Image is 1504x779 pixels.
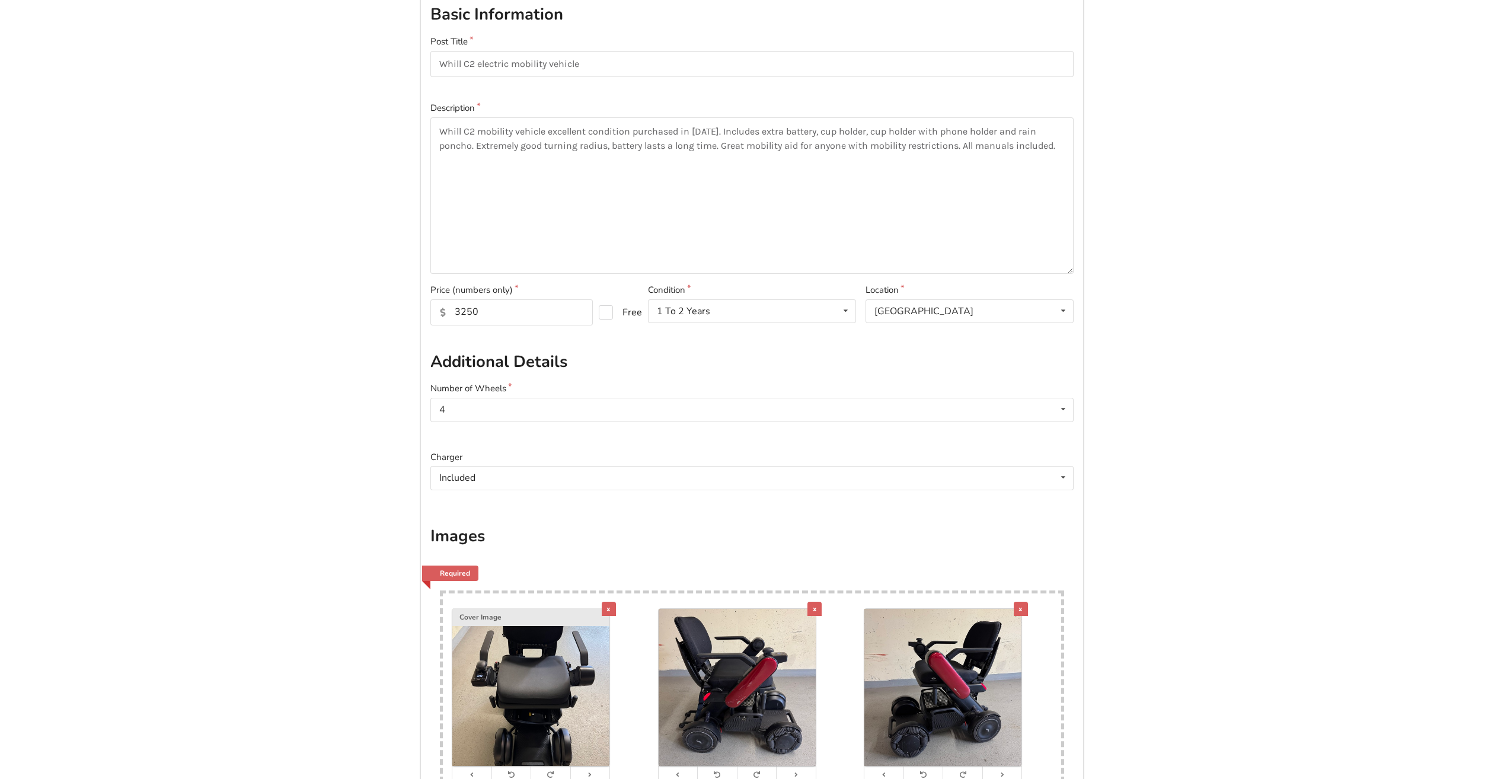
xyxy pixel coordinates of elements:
div: [GEOGRAPHIC_DATA] [874,307,973,316]
img: IMG_6760.jpeg [864,609,1021,766]
textarea: Whill C2 mobility vehicle excellent condition purchased in [DATE]. Includes extra battery, cup ho... [430,117,1074,274]
h2: Additional Details [430,352,1074,372]
label: Free [599,305,633,320]
div: Remove the image [807,602,822,616]
h2: Basic Information [430,4,1074,25]
div: Remove the image [602,602,616,616]
img: IMG_6763.jpeg [659,609,816,766]
div: Included [439,473,475,483]
label: Number of Wheels [430,382,1074,395]
label: Post Title [430,35,1074,49]
h2: Images [430,526,1074,547]
label: Description [430,101,1074,115]
div: 1 To 2 Years [657,307,710,316]
label: Condition [648,283,856,297]
label: Price (numbers only) [430,283,638,297]
div: Cover Image [452,608,609,626]
a: Required [422,566,479,581]
label: Location [866,283,1074,297]
div: 4 [439,405,445,414]
img: IMG_6761.jpeg [452,609,609,766]
div: Remove the image [1014,602,1028,616]
label: Charger [430,451,1074,464]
